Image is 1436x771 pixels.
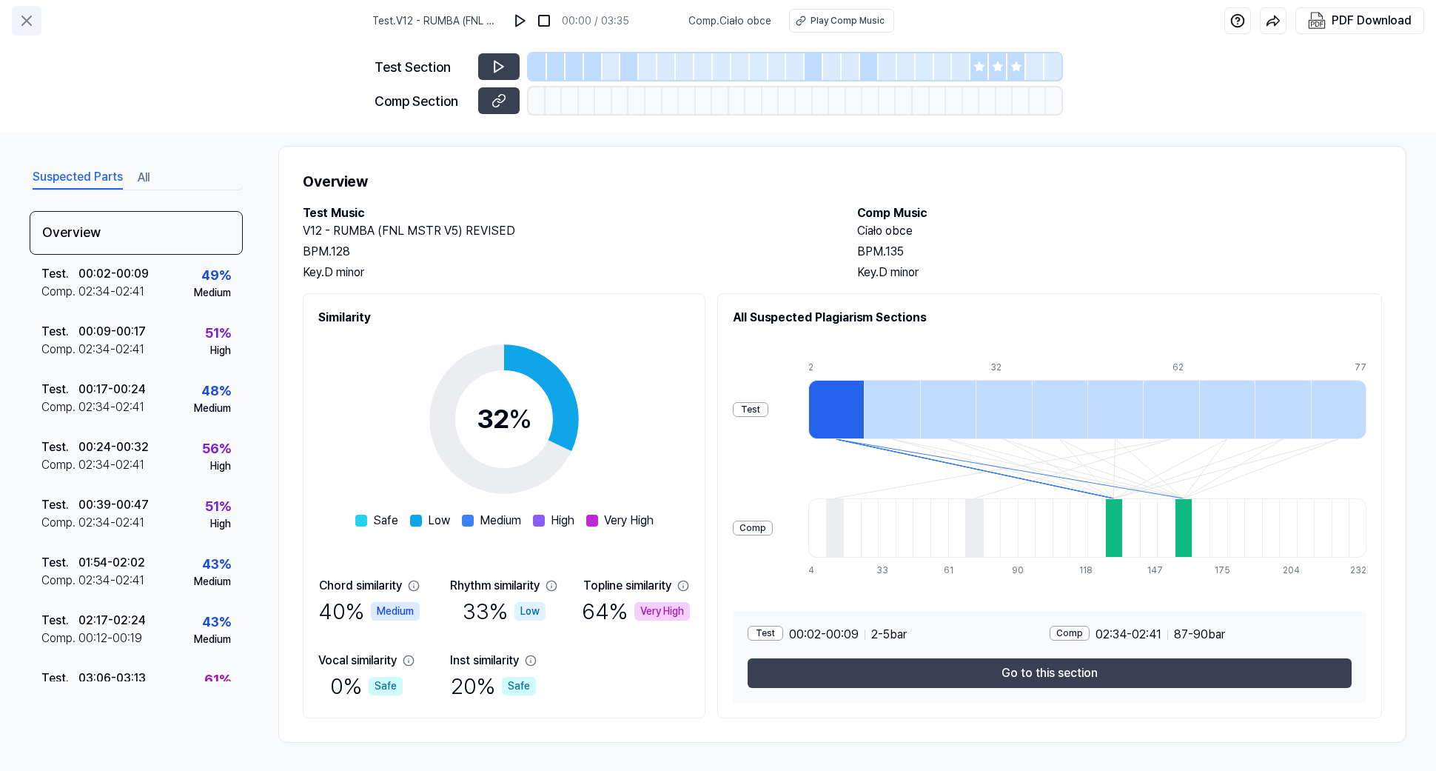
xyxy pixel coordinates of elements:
img: PDF Download [1308,12,1326,30]
div: Test . [41,554,78,572]
div: 61 [944,564,962,577]
span: 2 - 5 bar [871,626,907,644]
div: 02:34 - 02:41 [78,398,144,416]
div: 00:17 - 00:24 [78,381,146,398]
div: Comp . [41,283,78,301]
div: 64 % [582,595,690,628]
div: 175 [1215,564,1232,577]
div: High [210,516,231,532]
div: 20 % [451,670,536,703]
div: Medium [194,401,231,416]
div: Safe [369,677,403,695]
div: 02:34 - 02:41 [78,283,144,301]
div: 00:39 - 00:47 [78,496,149,514]
div: Safe [502,677,536,695]
button: PDF Download [1305,8,1415,33]
div: Inst similarity [450,652,519,670]
div: High [210,343,231,358]
div: 118 [1079,564,1097,577]
div: 48 % [201,381,231,401]
div: Key. D minor [303,264,828,281]
div: Test Section [375,57,469,77]
div: Medium [194,574,231,590]
div: Comp . [41,572,78,590]
div: Test [733,402,768,417]
div: Test . [41,323,78,341]
div: Comp . [41,456,78,474]
div: 32 [477,399,532,439]
div: Test . [41,265,78,283]
div: 32 [990,361,1046,374]
div: 02:17 - 02:24 [78,612,146,630]
div: BPM. 135 [857,243,1382,261]
div: Rhythm similarity [450,577,540,595]
div: Play Comp Music [811,14,885,27]
div: 90 [1012,564,1030,577]
span: Very High [604,512,654,530]
div: 0 % [330,670,403,703]
h2: Similarity [318,309,690,327]
div: Comp . [41,341,78,358]
div: Comp . [41,398,78,416]
div: BPM. 128 [303,243,828,261]
div: 02:34 - 02:41 [78,456,144,474]
div: Very High [634,602,690,621]
div: Topline similarity [583,577,671,595]
span: 00:02 - 00:09 [789,626,859,644]
div: Comp Section [375,91,469,111]
div: 62 [1172,361,1228,374]
div: Key. D minor [857,264,1382,281]
span: Comp . Ciało obce [688,13,771,29]
div: High [210,458,231,474]
img: stop [537,13,551,28]
div: Comp . [41,630,78,647]
div: Comp [1050,626,1090,641]
span: 87 - 90 bar [1174,626,1225,644]
div: 02:34 - 02:41 [78,572,144,590]
div: 01:54 - 02:02 [78,554,145,572]
span: High [551,512,574,530]
div: Comp . [41,514,78,532]
img: share [1266,13,1281,28]
div: 03:06 - 03:13 [78,670,146,687]
button: Play Comp Music [789,9,894,33]
div: 4 [808,564,826,577]
div: Overview [30,211,243,255]
div: 49 % [201,265,231,285]
div: 02:34 - 02:41 [78,514,144,532]
h2: All Suspected Plagiarism Sections [733,309,1366,327]
div: 43 % [202,612,231,632]
div: Chord similarity [319,577,402,595]
div: Low [514,602,546,621]
button: Go to this section [748,658,1352,688]
div: 56 % [202,438,231,458]
div: PDF Download [1332,11,1412,30]
div: Medium [194,632,231,647]
div: 51 % [205,496,231,516]
div: Medium [371,602,420,621]
span: Test . V12 - RUMBA (FNL MSTR V5) REVISED [372,13,503,29]
div: 40 % [318,595,420,628]
div: 147 [1147,564,1165,577]
div: Test . [41,381,78,398]
div: Test . [41,438,78,456]
h2: Ciało obce [857,222,1382,240]
img: help [1230,13,1245,28]
div: 204 [1283,564,1301,577]
h2: Test Music [303,204,828,222]
div: 2 [808,361,864,374]
div: Test . [41,496,78,514]
div: Test . [41,670,78,687]
button: All [138,166,150,190]
div: 43 % [202,554,231,574]
span: Safe [373,512,398,530]
div: 61 % [204,670,231,690]
div: 33 [876,564,894,577]
div: 77 [1355,361,1366,374]
button: Suspected Parts [33,166,123,190]
div: 33 % [463,595,546,628]
h2: V12 - RUMBA (FNL MSTR V5) REVISED [303,222,828,240]
div: 02:34 - 02:41 [78,341,144,358]
div: 00:24 - 00:32 [78,438,149,456]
